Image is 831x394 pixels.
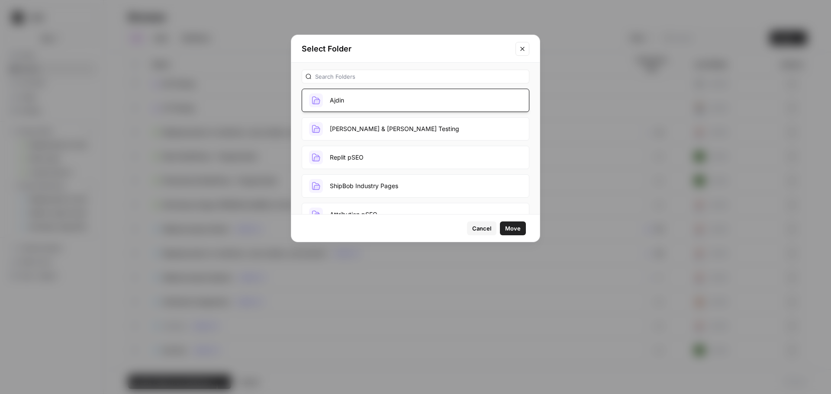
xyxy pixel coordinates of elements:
button: ShipBob Industry Pages [302,174,529,198]
button: Close modal [515,42,529,56]
button: Move [500,221,526,235]
input: Search Folders [315,72,525,81]
span: Cancel [472,224,491,233]
button: Replit pSEO [302,146,529,169]
button: Cancel [467,221,496,235]
button: Ajdin [302,89,529,112]
button: Attribution pSEO [302,203,529,226]
h2: Select Folder [302,43,510,55]
button: [PERSON_NAME] & [PERSON_NAME] Testing [302,117,529,141]
span: Move [505,224,521,233]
